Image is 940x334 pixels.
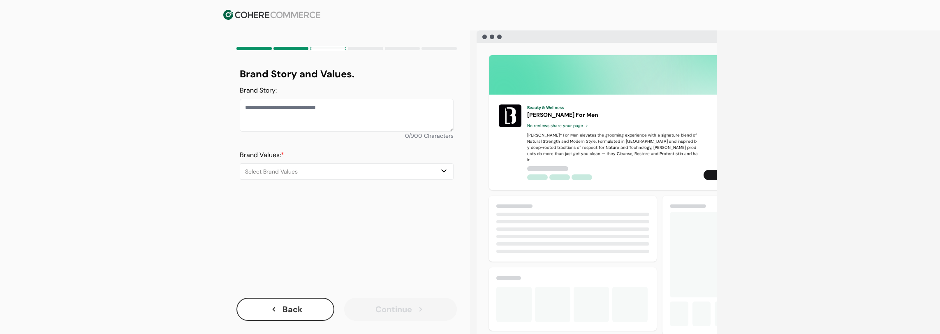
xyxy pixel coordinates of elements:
div: [PERSON_NAME] For Men [527,111,698,119]
label: Brand Values: [240,151,284,159]
button: Continue [344,298,457,321]
div: [PERSON_NAME]® For Men elevates the grooming experience with a signature blend of Natural Strengt... [527,132,698,163]
h4: Brand Story and Values. [240,67,454,81]
label: Brand Story: [240,86,277,95]
span: No reviews share your page [527,123,583,129]
span: Beauty & Wellness [527,104,564,111]
span: 0 / 900 Characters [405,132,454,139]
button: Back [236,298,334,321]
